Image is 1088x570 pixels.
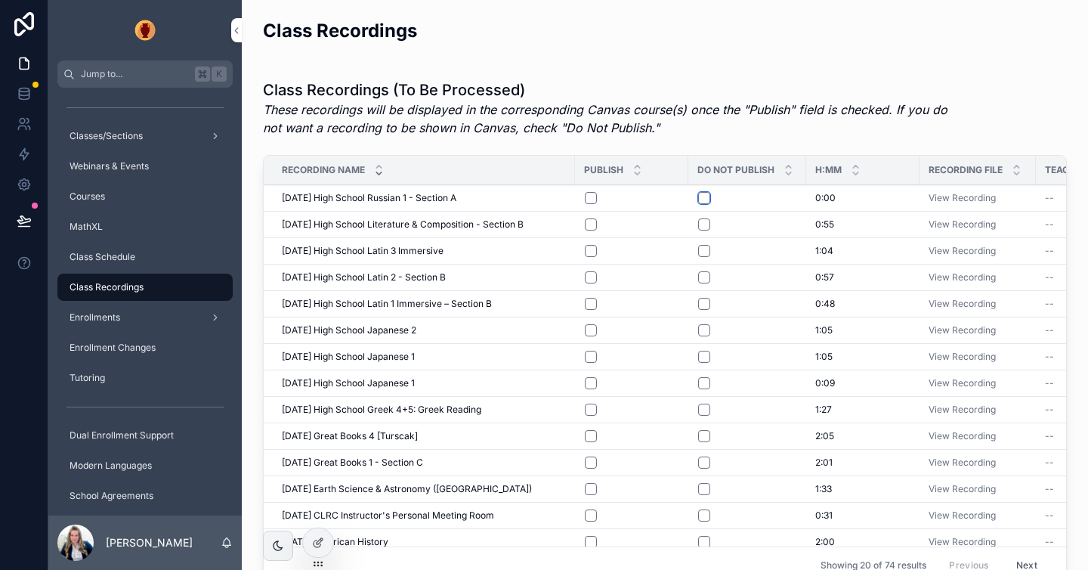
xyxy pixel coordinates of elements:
[929,298,996,309] a: View Recording
[815,351,833,363] span: 1:05
[57,304,233,331] a: Enrollments
[70,221,103,233] span: MathXL
[1045,536,1054,548] span: --
[57,243,233,271] a: Class Schedule
[57,153,233,180] a: Webinars & Events
[815,298,835,310] span: 0:48
[929,218,996,230] a: View Recording
[1045,430,1054,442] span: --
[70,281,144,293] span: Class Recordings
[282,245,444,257] span: [DATE] High School Latin 3 Immersive
[1045,298,1054,310] span: --
[133,18,157,42] img: App logo
[70,130,143,142] span: Classes/Sections
[815,536,835,548] span: 2:00
[106,535,193,550] p: [PERSON_NAME]
[815,483,832,495] span: 1:33
[282,536,388,548] span: [DATE] American History
[697,164,774,176] span: DO NOT PUBLISH
[929,430,996,441] a: View Recording
[929,271,996,283] a: View Recording
[929,510,996,521] a: View Recording
[70,191,105,203] span: Courses
[282,324,416,336] span: [DATE] High School Japanese 2
[282,271,446,283] span: [DATE] High School Latin 2 - Section B
[70,460,152,472] span: Modern Languages
[815,457,833,469] span: 2:01
[57,452,233,479] a: Modern Languages
[282,483,532,495] span: [DATE] Earth Science & Astronomy ([GEOGRAPHIC_DATA])
[929,164,1003,176] span: Recording File
[70,490,153,502] span: School Agreements
[815,377,835,389] span: 0:09
[263,79,954,101] h1: Class Recordings (To Be Processed)
[282,192,456,204] span: [DATE] High School Russian 1 - Section A
[57,422,233,449] a: Dual Enrollment Support
[929,536,996,547] a: View Recording
[263,18,417,43] h2: Class Recordings
[282,377,415,389] span: [DATE] High School Japanese 1
[282,298,492,310] span: [DATE] High School Latin 1 Immersive – Section B
[70,251,135,263] span: Class Schedule
[70,429,174,441] span: Dual Enrollment Support
[57,334,233,361] a: Enrollment Changes
[48,88,242,516] div: scrollable content
[1045,271,1054,283] span: --
[1045,192,1054,204] span: --
[282,351,415,363] span: [DATE] High School Japanese 1
[57,482,233,510] a: School Agreements
[282,404,481,416] span: [DATE] High School Greek 4+5: Greek Reading
[70,342,156,354] span: Enrollment Changes
[929,457,996,468] a: View Recording
[815,218,834,231] span: 0:55
[1045,324,1054,336] span: --
[70,372,105,384] span: Tutoring
[213,68,225,80] span: K
[282,164,365,176] span: Recording Name
[57,213,233,240] a: MathXL
[282,510,494,522] span: [DATE] CLRC Instructor's Personal Meeting Room
[57,364,233,392] a: Tutoring
[929,377,996,389] a: View Recording
[57,274,233,301] a: Class Recordings
[815,192,836,204] span: 0:00
[815,245,833,257] span: 1:04
[81,68,189,80] span: Jump to...
[815,430,834,442] span: 2:05
[282,457,423,469] span: [DATE] Great Books 1 - Section C
[815,324,833,336] span: 1:05
[1045,218,1054,231] span: --
[815,404,832,416] span: 1:27
[929,351,996,362] a: View Recording
[282,430,418,442] span: [DATE] Great Books 4 [Turscak]
[57,60,233,88] button: Jump to...K
[815,164,842,176] span: H:MM
[70,311,120,324] span: Enrollments
[57,183,233,210] a: Courses
[57,122,233,150] a: Classes/Sections
[1045,510,1054,522] span: --
[70,160,149,172] span: Webinars & Events
[263,102,947,135] em: These recordings will be displayed in the corresponding Canvas course(s) once the "Publish" field...
[282,218,524,231] span: [DATE] High School Literature & Composition - Section B
[929,245,996,256] a: View Recording
[1045,483,1054,495] span: --
[929,404,996,415] a: View Recording
[815,510,833,522] span: 0:31
[929,192,996,203] a: View Recording
[1045,377,1054,389] span: --
[815,271,834,283] span: 0:57
[1045,404,1054,416] span: --
[929,483,996,494] a: View Recording
[1045,351,1054,363] span: --
[1045,245,1054,257] span: --
[929,324,996,336] a: View Recording
[584,164,623,176] span: PUBLISH
[1045,457,1054,469] span: --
